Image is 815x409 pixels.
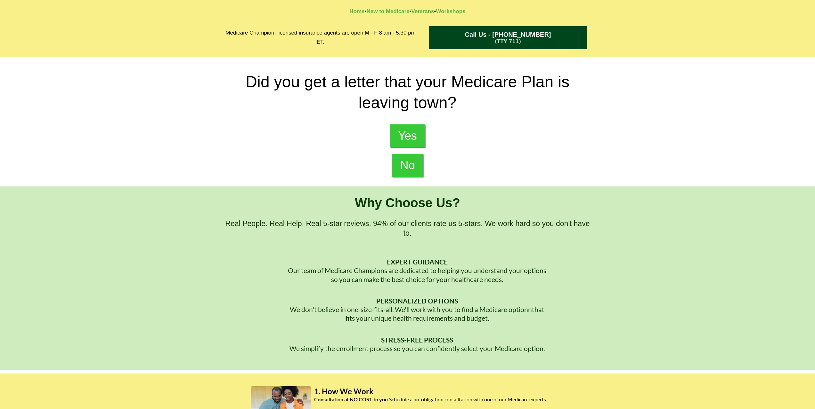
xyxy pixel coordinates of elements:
a: No [392,154,423,177]
p: Our team of Medicare Champions are dedicated to helping you understand your options [243,266,592,275]
a: New to Medicare [366,8,409,14]
h2: Schedule a no-obligation consultation with one of our Medicare experts. [314,396,565,403]
strong: • [434,8,436,14]
p: fits your unique health requirements and budget. [243,314,592,322]
h1: Why Choose Us? [222,194,593,211]
strong: STRESS-FREE PROCESS [381,336,453,344]
a: Yes [390,124,425,147]
span: Yes [398,129,417,143]
strong: PERSONALIZED OPTIONS [376,297,458,305]
a: Home [349,8,364,14]
p: so you can make the best choice for your healthcare needs. [243,275,592,284]
span: Call Us - [PHONE_NUMBER] [465,31,551,38]
h2: 1. How We Work [314,386,565,396]
span: (TTY 711) [495,39,521,44]
a: Call Us - 1-833-344-4981 (TTY 711) [429,26,587,49]
strong: Consultation at NO COST to you. [314,396,389,402]
strong: • [365,8,367,14]
h2: Medicare Champion, licensed insurance agents are open M - F 8 am - 5:30 pm ET. [222,28,420,47]
a: Workshops [436,8,465,14]
strong: • [410,8,412,14]
span: No [400,159,415,172]
p: We simplify the enrollment process so you can confidently select your Medicare option. [243,344,592,353]
h2: Did you get a letter that your Medicare Plan is leaving town? [222,72,593,113]
p: We don't believe in one-size-fits-all. We'll work with you to find a Medicare optionnthat [243,305,592,314]
h2: Real People. Real Help. Real 5-star reviews. 94% of our clients rate us 5-stars. We work hard so ... [222,219,593,238]
a: Veterans [412,8,434,14]
strong: EXPERT GUIDANCE [387,258,448,266]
